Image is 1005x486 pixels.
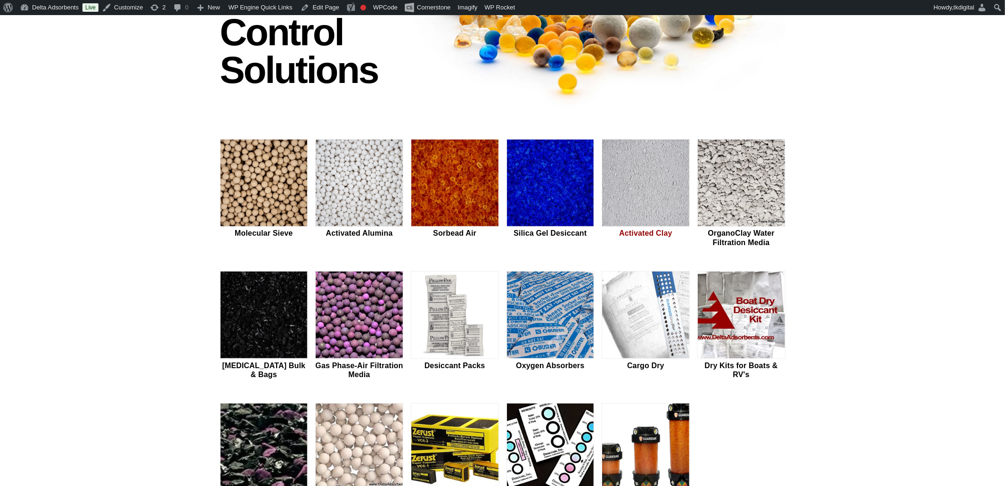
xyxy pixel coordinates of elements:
h2: OrganoClay Water Filtration Media [697,229,785,247]
a: Molecular Sieve [220,139,308,248]
h2: Desiccant Packs [411,361,499,370]
h2: Cargo Dry [602,361,690,370]
div: Focus keyphrase not set [360,5,366,10]
a: [MEDICAL_DATA] Bulk & Bags [220,271,308,380]
a: Silica Gel Desiccant [507,139,595,248]
a: Oxygen Absorbers [507,271,595,380]
h2: Gas Phase-Air Filtration Media [315,361,403,379]
a: Live [82,3,98,12]
h2: [MEDICAL_DATA] Bulk & Bags [220,361,308,379]
a: Sorbead Air [411,139,499,248]
h2: Oxygen Absorbers [507,361,595,370]
h2: Molecular Sieve [220,229,308,238]
a: Gas Phase-Air Filtration Media [315,271,403,380]
a: Desiccant Packs [411,271,499,380]
h2: Sorbead Air [411,229,499,238]
span: tkdigital [954,4,974,11]
h2: Activated Alumina [315,229,403,238]
a: Dry Kits for Boats & RV's [697,271,785,380]
h2: Silica Gel Desiccant [507,229,595,238]
a: Cargo Dry [602,271,690,380]
a: OrganoClay Water Filtration Media [697,139,785,248]
h2: Dry Kits for Boats & RV's [697,361,785,379]
a: Activated Clay [602,139,690,248]
a: Activated Alumina [315,139,403,248]
h2: Activated Clay [602,229,690,238]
